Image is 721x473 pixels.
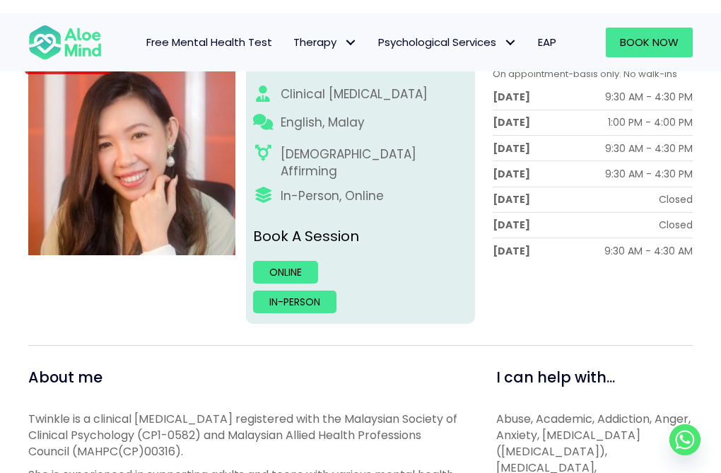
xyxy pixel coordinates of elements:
span: Therapy [293,35,357,49]
div: [DATE] [493,167,530,181]
span: Free Mental Health Test [146,35,272,49]
a: TherapyTherapy: submenu [283,28,368,57]
div: [DATE] [493,90,530,104]
div: 9:30 AM - 4:30 PM [605,90,693,104]
p: English, Malay [281,114,365,132]
div: [DATE] [493,192,530,206]
div: [DATE] [493,115,530,129]
a: Psychological ServicesPsychological Services: submenu [368,28,527,57]
p: Book A Session [253,226,467,247]
span: Psychological Services: submenu [500,33,520,53]
span: Therapy: submenu [340,33,360,53]
span: Psychological Services [378,35,517,49]
div: [DEMOGRAPHIC_DATA] Affirming [281,146,468,180]
div: [DATE] [493,218,530,232]
span: EAP [538,35,556,49]
span: Book Now [620,35,679,49]
div: 9:30 AM - 4:30 PM [605,141,693,156]
div: In-Person, Online [281,187,384,205]
span: About me [28,367,102,387]
span: On appointment-basis only. No walk-ins [493,67,677,81]
div: Closed [659,192,693,206]
a: In-person [253,291,336,313]
img: Aloe mind Logo [28,24,102,61]
div: Closed [659,218,693,232]
div: [DATE] [493,141,530,156]
nav: Menu [116,28,568,57]
div: 1:00 PM - 4:00 PM [608,115,693,129]
div: 9:30 AM - 4:30 AM [604,244,693,258]
a: Online [253,261,318,284]
span: I can help with... [496,367,615,387]
p: Twinkle is a clinical [MEDICAL_DATA] registered with the Malaysian Society of Clinical Psychology... [28,411,464,460]
a: Free Mental Health Test [136,28,283,57]
div: Clinical [MEDICAL_DATA] [281,86,428,103]
img: twinkle_cropped-300×300 [28,47,235,255]
a: EAP [527,28,567,57]
div: 9:30 AM - 4:30 PM [605,167,693,181]
div: [DATE] [493,244,530,258]
a: Book Now [606,28,693,57]
a: Whatsapp [669,424,701,455]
